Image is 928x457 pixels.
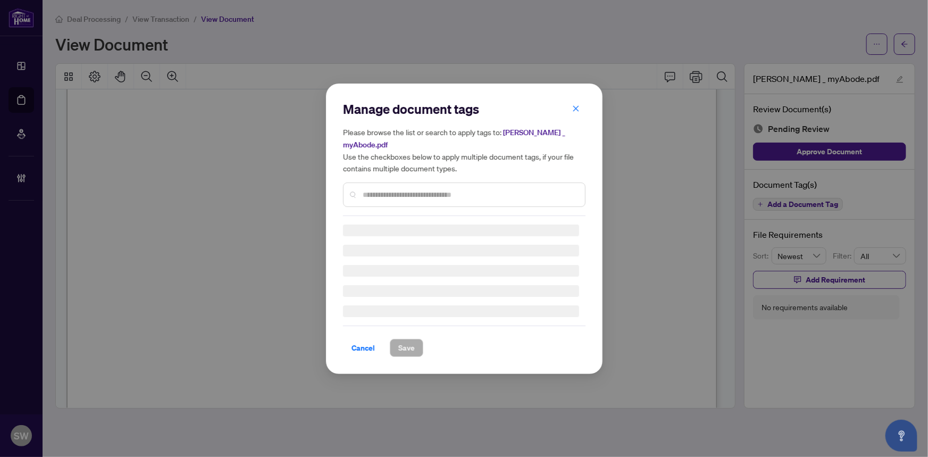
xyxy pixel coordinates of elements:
[390,339,423,357] button: Save
[352,339,375,356] span: Cancel
[572,104,580,112] span: close
[343,101,586,118] h2: Manage document tags
[343,128,565,149] span: [PERSON_NAME] _ myAbode.pdf
[343,339,383,357] button: Cancel
[885,420,917,452] button: Open asap
[343,126,586,174] h5: Please browse the list or search to apply tags to: Use the checkboxes below to apply multiple doc...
